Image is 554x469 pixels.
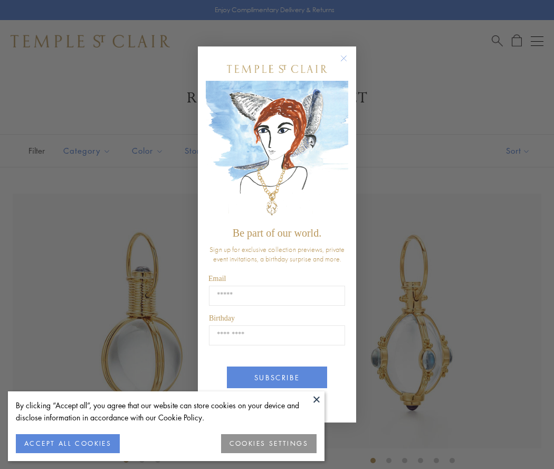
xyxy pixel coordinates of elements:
img: Temple St. Clair [227,65,327,73]
button: Close dialog [342,57,356,70]
span: Email [208,275,226,283]
button: ACCEPT ALL COOKIES [16,434,120,453]
span: Be part of our world. [233,227,321,239]
span: Sign up for exclusive collection previews, private event invitations, a birthday surprise and more. [209,245,345,264]
button: COOKIES SETTINGS [221,434,317,453]
span: Birthday [209,314,235,322]
img: c4a9eb12-d91a-4d4a-8ee0-386386f4f338.jpeg [206,81,348,222]
input: Email [209,286,345,306]
button: SUBSCRIBE [227,367,327,388]
div: By clicking “Accept all”, you agree that our website can store cookies on your device and disclos... [16,399,317,424]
